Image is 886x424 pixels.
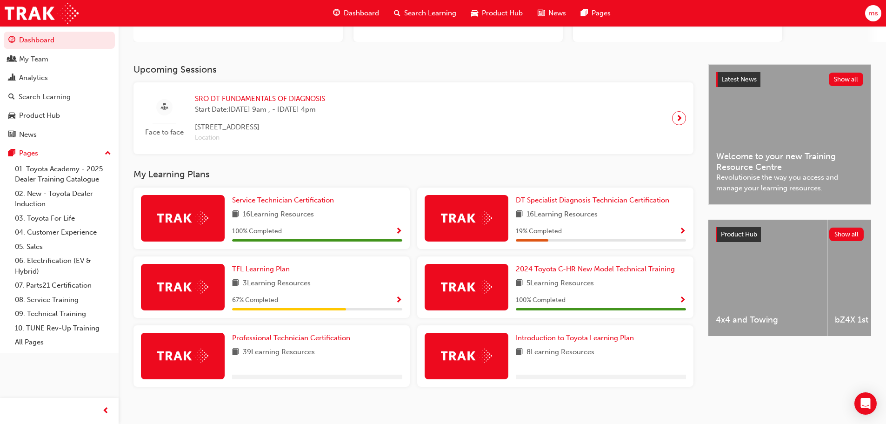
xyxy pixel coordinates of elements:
[8,149,15,158] span: pages-icon
[679,296,686,305] span: Show Progress
[8,36,15,45] span: guage-icon
[4,32,115,49] a: Dashboard
[530,4,573,23] a: news-iconNews
[516,334,634,342] span: Introduction to Toyota Learning Plan
[679,226,686,237] button: Show Progress
[716,72,863,87] a: Latest NewsShow all
[326,4,386,23] a: guage-iconDashboard
[516,209,523,221] span: book-icon
[157,280,208,294] img: Trak
[394,7,400,19] span: search-icon
[19,54,48,65] div: My Team
[395,226,402,237] button: Show Progress
[195,133,325,143] span: Location
[516,264,679,275] a: 2024 Toyota C-HR New Model Technical Training
[11,278,115,293] a: 07. Parts21 Certification
[243,209,314,221] span: 16 Learning Resources
[4,69,115,87] a: Analytics
[102,405,109,417] span: prev-icon
[11,254,115,278] a: 06. Electrification (EV & Hybrid)
[516,295,566,306] span: 100 % Completed
[676,112,683,125] span: next-icon
[243,347,315,358] span: 39 Learning Resources
[482,8,523,19] span: Product Hub
[11,307,115,321] a: 09. Technical Training
[716,151,863,172] span: Welcome to your new Training Resource Centre
[232,278,239,289] span: book-icon
[395,296,402,305] span: Show Progress
[157,349,208,363] img: Trak
[232,347,239,358] span: book-icon
[243,278,311,289] span: 3 Learning Resources
[865,5,881,21] button: ms
[441,280,492,294] img: Trak
[232,264,293,275] a: TFL Learning Plan
[868,8,878,19] span: ms
[161,101,168,113] span: sessionType_FACE_TO_FACE-icon
[4,88,115,106] a: Search Learning
[526,278,594,289] span: 5 Learning Resources
[19,110,60,121] div: Product Hub
[11,321,115,336] a: 10. TUNE Rev-Up Training
[526,209,598,221] span: 16 Learning Resources
[232,334,350,342] span: Professional Technician Certification
[157,211,208,225] img: Trak
[232,333,354,343] a: Professional Technician Certification
[829,73,864,86] button: Show all
[11,162,115,187] a: 01. Toyota Academy - 2025 Dealer Training Catalogue
[721,75,757,83] span: Latest News
[8,131,15,139] span: news-icon
[11,211,115,226] a: 03. Toyota For Life
[526,347,594,358] span: 8 Learning Resources
[11,187,115,211] a: 02. New - Toyota Dealer Induction
[708,220,827,336] a: 4x4 and Towing
[133,169,693,180] h3: My Learning Plans
[232,295,278,306] span: 67 % Completed
[19,92,71,102] div: Search Learning
[721,230,757,238] span: Product Hub
[19,148,38,159] div: Pages
[232,209,239,221] span: book-icon
[4,30,115,145] button: DashboardMy TeamAnalyticsSearch LearningProduct HubNews
[11,225,115,240] a: 04. Customer Experience
[105,148,111,160] span: up-icon
[538,7,545,19] span: news-icon
[386,4,464,23] a: search-iconSearch Learning
[471,7,478,19] span: car-icon
[333,7,340,19] span: guage-icon
[4,51,115,68] a: My Team
[516,265,675,273] span: 2024 Toyota C-HR New Model Technical Training
[195,94,325,104] span: SRO DT FUNDAMENTALS OF DIAGNOSIS
[232,226,282,237] span: 100 % Completed
[404,8,456,19] span: Search Learning
[4,145,115,162] button: Pages
[232,195,338,206] a: Service Technician Certification
[11,293,115,307] a: 08. Service Training
[516,278,523,289] span: book-icon
[581,7,588,19] span: pages-icon
[141,127,187,138] span: Face to face
[548,8,566,19] span: News
[716,172,863,193] span: Revolutionise the way you access and manage your learning resources.
[4,107,115,124] a: Product Hub
[395,228,402,236] span: Show Progress
[716,315,819,325] span: 4x4 and Towing
[516,333,638,343] a: Introduction to Toyota Learning Plan
[708,64,871,205] a: Latest NewsShow allWelcome to your new Training Resource CentreRevolutionise the way you access a...
[516,195,673,206] a: DT Specialist Diagnosis Technician Certification
[195,122,325,133] span: [STREET_ADDRESS]
[516,226,562,237] span: 19 % Completed
[8,74,15,82] span: chart-icon
[5,3,79,24] img: Trak
[395,295,402,306] button: Show Progress
[573,4,618,23] a: pages-iconPages
[344,8,379,19] span: Dashboard
[133,64,693,75] h3: Upcoming Sessions
[716,227,864,242] a: Product HubShow all
[141,90,686,147] a: Face to faceSRO DT FUNDAMENTALS OF DIAGNOSISStart Date:[DATE] 9am , - [DATE] 4pm[STREET_ADDRESS]L...
[19,129,37,140] div: News
[11,335,115,350] a: All Pages
[4,126,115,143] a: News
[516,196,669,204] span: DT Specialist Diagnosis Technician Certification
